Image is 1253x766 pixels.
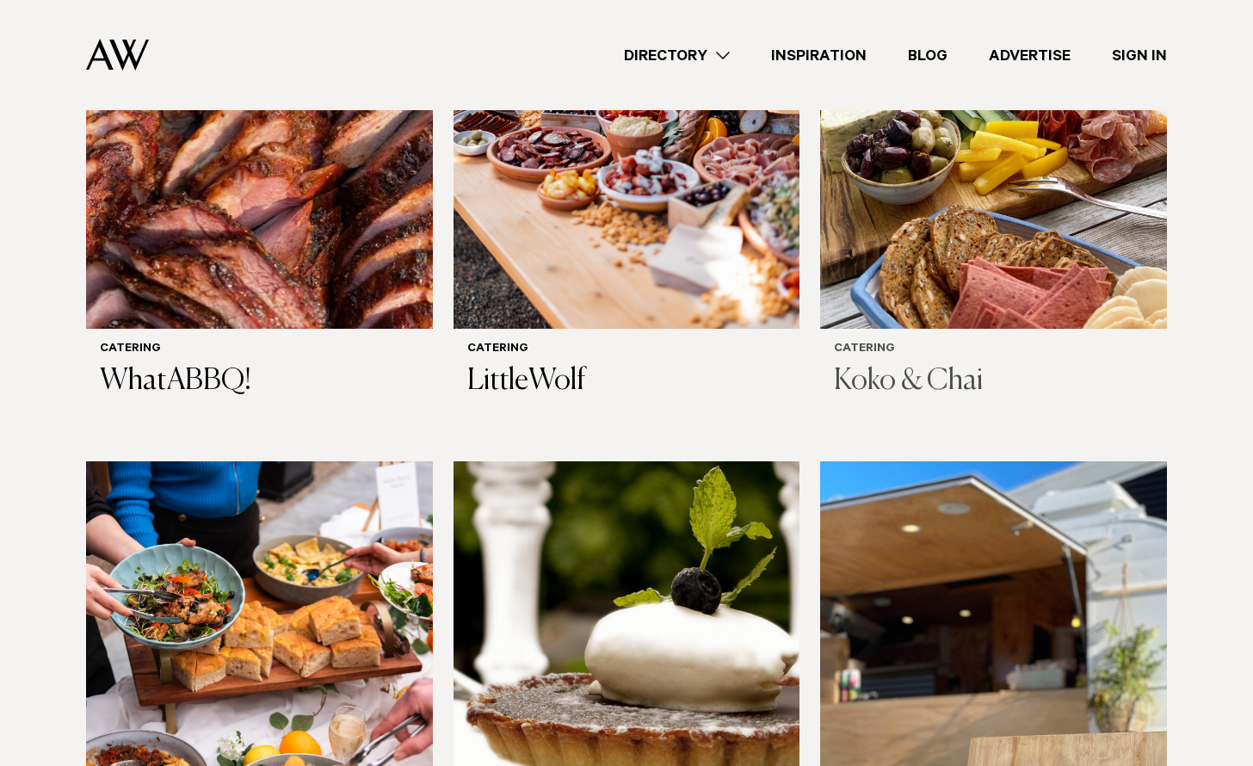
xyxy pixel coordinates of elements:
h6: Catering [100,343,419,357]
h3: LittleWolf [467,364,787,399]
h6: Catering [834,343,1153,357]
a: Advertise [968,44,1091,67]
img: Auckland Weddings Logo [86,39,149,71]
h3: WhatABBQ! [100,364,419,399]
a: Blog [887,44,968,67]
a: Inspiration [750,44,887,67]
a: Directory [603,44,750,67]
h3: Koko & Chai [834,364,1153,399]
a: Sign In [1091,44,1188,67]
h6: Catering [467,343,787,357]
